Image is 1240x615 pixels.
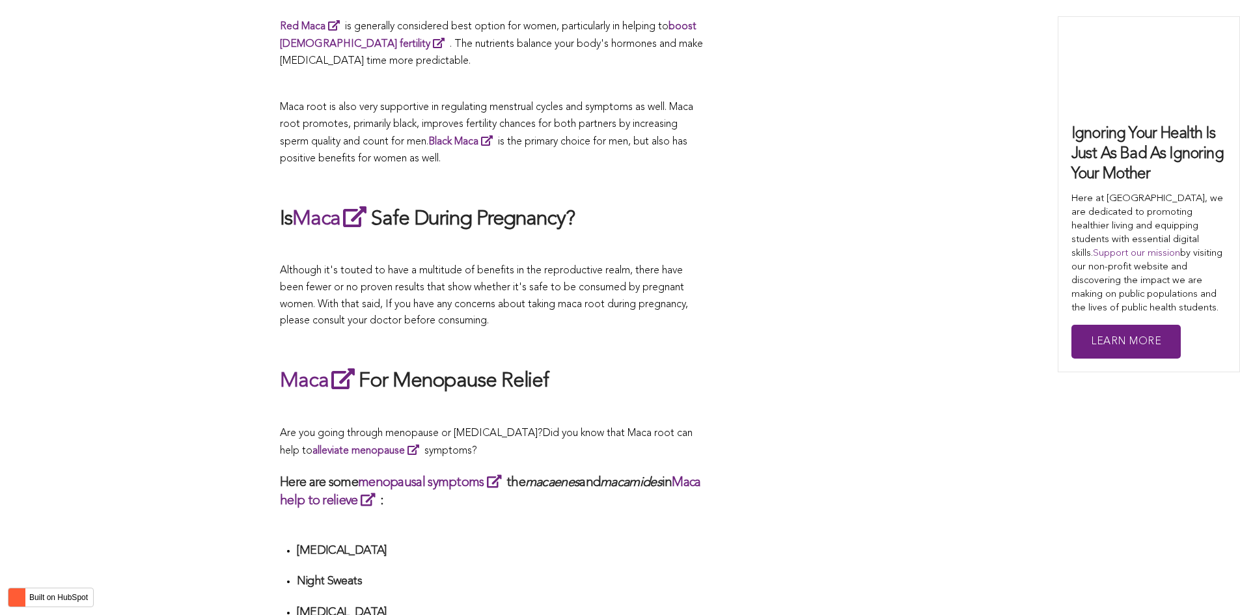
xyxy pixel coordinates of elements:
label: Built on HubSpot [24,589,93,606]
a: menopausal symptoms [358,476,506,489]
button: Built on HubSpot [8,588,94,607]
strong: Black Maca [428,137,478,147]
span: Maca root is also very supportive in regulating menstrual cycles and symptoms as well. Maca root ... [280,102,693,164]
em: macaenes [525,476,579,489]
h4: [MEDICAL_DATA] [297,543,703,558]
a: Maca [280,371,359,392]
em: macamides [600,476,662,489]
span: Are you going through menopause or [MEDICAL_DATA]? [280,428,543,439]
a: Red Maca [280,21,345,32]
span: is generally considered best option for women, particularly in helping to . The nutrients balance... [280,21,703,66]
a: Black Maca [428,137,498,147]
a: Learn More [1071,325,1181,359]
strong: Red Maca [280,21,325,32]
h4: Night Sweats [297,574,703,589]
a: Maca [292,209,371,230]
a: Maca help to relieve [280,476,701,508]
span: Although it's touted to have a multitude of benefits in the reproductive realm, there have been f... [280,266,688,326]
h2: For Menopause Relief [280,366,703,396]
iframe: Chat Widget [1175,553,1240,615]
h3: Here are some the and in : [280,473,703,510]
h2: Is Safe During Pregnancy? [280,204,703,234]
img: HubSpot sprocket logo [8,590,24,605]
a: alleviate menopause [312,446,424,456]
